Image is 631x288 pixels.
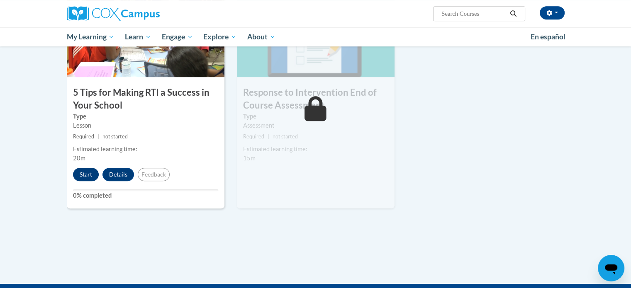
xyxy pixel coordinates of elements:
h3: 5 Tips for Making RTI a Success in Your School [67,86,224,112]
a: En español [525,28,571,46]
a: Explore [198,27,242,46]
button: Search [507,9,519,19]
span: Learn [125,32,151,42]
span: not started [273,133,298,140]
button: Feedback [138,168,170,181]
h3: Response to Intervention End of Course Assessment [237,86,395,112]
div: Main menu [54,27,577,46]
input: Search Courses [441,9,507,19]
img: Cox Campus [67,6,160,21]
span: 15m [243,155,256,162]
button: Details [102,168,134,181]
span: | [268,133,269,140]
button: Start [73,168,99,181]
span: | [97,133,99,140]
span: En español [531,32,565,41]
label: 0% completed [73,191,218,200]
a: My Learning [61,27,120,46]
a: Engage [156,27,198,46]
span: 20m [73,155,85,162]
label: Type [243,112,388,121]
div: Estimated learning time: [73,145,218,154]
iframe: Button to launch messaging window [598,255,624,281]
div: Assessment [243,121,388,130]
span: not started [102,133,128,140]
div: Lesson [73,121,218,130]
span: Explore [203,32,236,42]
a: Learn [119,27,156,46]
span: Engage [162,32,193,42]
span: About [247,32,275,42]
a: Cox Campus [67,6,224,21]
button: Account Settings [540,6,565,19]
span: Required [73,133,94,140]
a: About [242,27,281,46]
span: My Learning [66,32,114,42]
div: Estimated learning time: [243,145,388,154]
span: Required [243,133,264,140]
label: Type [73,112,218,121]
